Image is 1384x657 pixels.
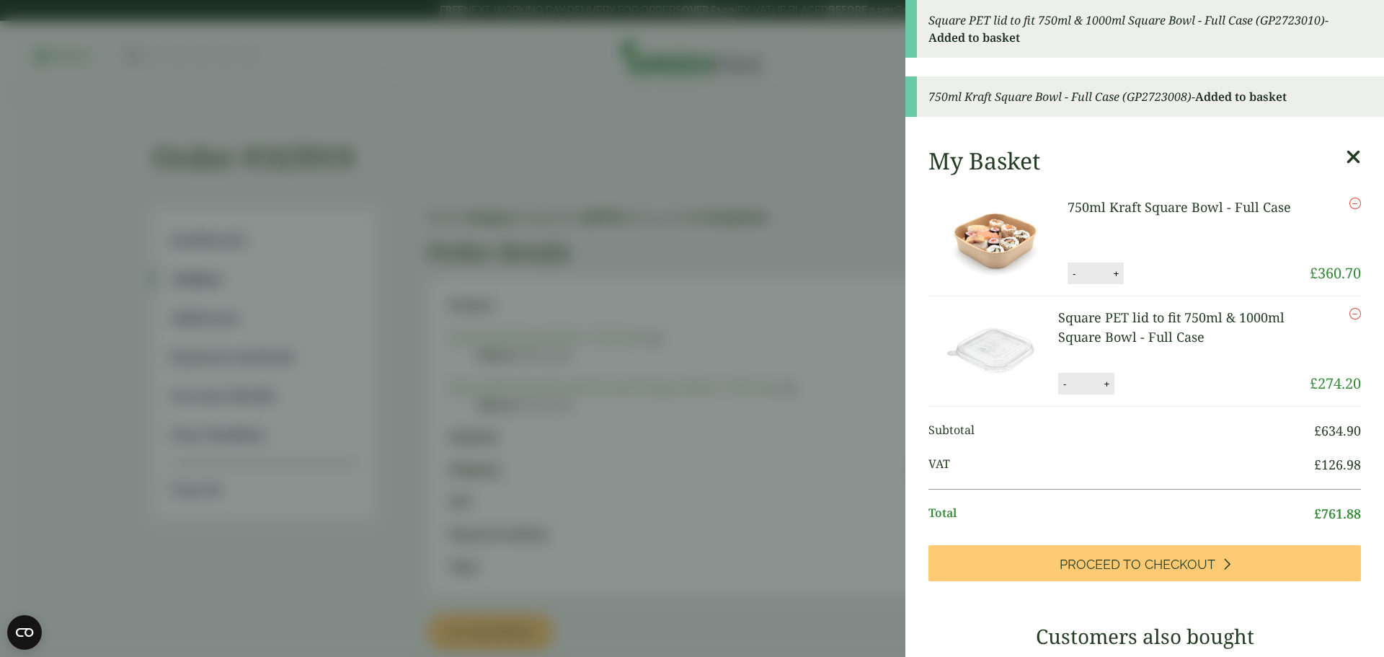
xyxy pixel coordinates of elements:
[928,147,1040,175] h2: My Basket
[928,545,1361,581] a: Proceed to Checkout
[1314,505,1321,522] span: £
[1310,263,1318,283] span: £
[905,76,1384,117] div: -
[1314,456,1321,473] span: £
[1068,268,1080,280] button: -
[1314,505,1361,522] bdi: 761.88
[928,455,1314,475] span: VAT
[1060,557,1215,573] span: Proceed to Checkout
[1195,89,1287,105] strong: Added to basket
[928,12,1325,28] em: Square PET lid to fit 750ml & 1000ml Square Bowl - Full Case (GP2723010)
[1310,374,1361,393] bdi: 274.20
[1310,263,1361,283] bdi: 360.70
[1068,198,1291,216] a: 750ml Kraft Square Bowl - Full Case
[1310,374,1318,393] span: £
[1349,308,1361,319] a: Remove this item
[1059,378,1070,390] button: -
[1109,268,1123,280] button: +
[928,89,1192,105] em: 750ml Kraft Square Bowl - Full Case (GP2723008)
[1058,309,1285,345] a: Square PET lid to fit 750ml & 1000ml Square Bowl - Full Case
[1099,378,1114,390] button: +
[928,504,1314,524] span: Total
[1314,422,1361,439] bdi: 634.90
[1314,456,1361,473] bdi: 126.98
[928,625,1361,649] h3: Customers also bought
[928,421,1314,441] span: Subtotal
[928,30,1020,45] strong: Added to basket
[7,615,42,650] button: Open CMP widget
[1314,422,1321,439] span: £
[1349,198,1361,209] a: Remove this item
